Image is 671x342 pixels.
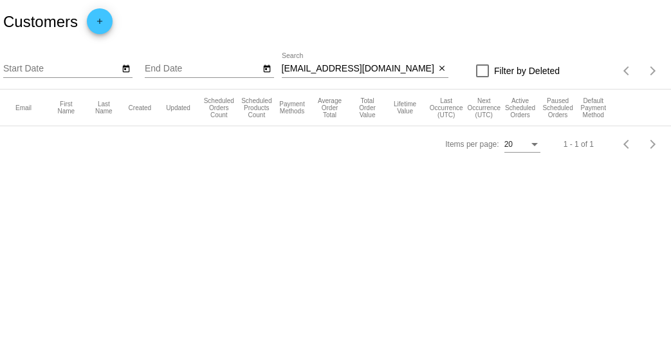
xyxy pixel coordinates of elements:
button: Open calendar [261,61,274,75]
div: Items per page: [445,140,499,149]
button: Change sorting for DefaultPaymentMethod [580,97,607,119]
button: Change sorting for LastName [91,100,117,115]
button: Next page [640,131,666,157]
button: Change sorting for TotalScheduledOrdersCount [204,97,234,119]
button: Open calendar [119,61,133,75]
button: Clear [435,62,448,76]
div: 1 - 1 of 1 [564,140,594,149]
button: Change sorting for LastScheduledOrderOccurrenceUtc [430,97,463,119]
input: End Date [145,64,261,74]
input: Start Date [3,64,119,74]
button: Change sorting for PausedScheduledOrdersCount [542,97,573,119]
button: Change sorting for TotalScheduledOrderValue [354,97,381,119]
mat-icon: close [437,64,446,74]
button: Change sorting for ScheduledOrderLTV [392,100,418,115]
h2: Customers [3,13,78,31]
mat-icon: add [92,17,107,32]
button: Change sorting for UpdatedUtc [166,104,190,111]
button: Previous page [614,131,640,157]
button: Previous page [614,58,640,84]
span: 20 [504,140,513,149]
button: Change sorting for CreatedUtc [129,104,152,111]
button: Change sorting for TotalProductsScheduledCount [241,97,271,119]
button: Next page [640,58,666,84]
button: Change sorting for Email [15,104,32,111]
button: Change sorting for PaymentMethodsCount [279,100,306,115]
button: Change sorting for FirstName [53,100,80,115]
button: Change sorting for AverageScheduledOrderTotal [317,97,343,119]
button: Change sorting for NextScheduledOrderOccurrenceUtc [467,97,501,119]
button: Change sorting for ActiveScheduledOrdersCount [505,97,535,119]
mat-select: Items per page: [504,140,540,149]
input: Search [282,64,436,74]
span: Filter by Deleted [494,63,560,79]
